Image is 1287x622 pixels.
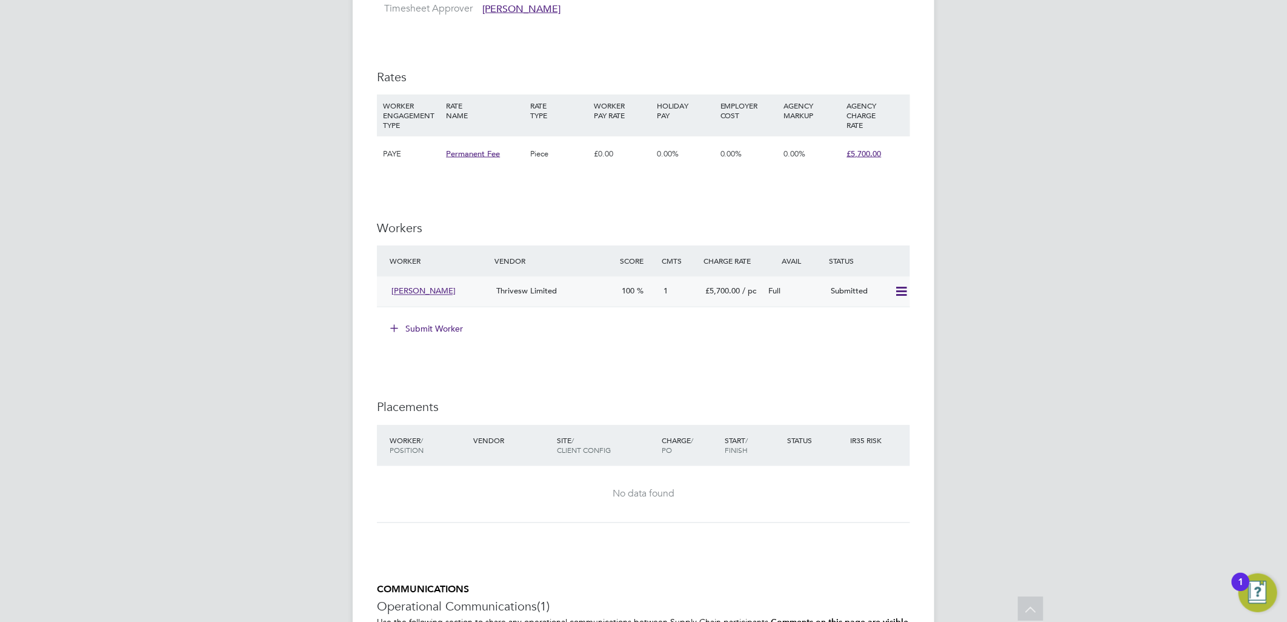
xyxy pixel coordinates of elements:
span: Full [768,286,780,296]
div: RATE NAME [443,95,527,126]
span: / Position [390,436,424,455]
div: Status [826,250,910,272]
div: RATE TYPE [528,95,591,126]
div: Charge Rate [700,250,763,272]
div: Start [722,430,785,461]
div: Cmts [659,250,700,272]
button: Open Resource Center, 1 new notification [1239,574,1277,612]
h3: Operational Communications [377,599,910,615]
div: Vendor [470,430,554,452]
span: / PO [662,436,693,455]
div: Worker [387,250,491,272]
h3: Rates [377,69,910,85]
div: Score [617,250,659,272]
div: Charge [659,430,722,461]
span: £5,700.00 [847,149,882,159]
span: Thrivesw Limited [496,286,557,296]
span: / Client Config [557,436,611,455]
div: Avail [763,250,826,272]
div: 1 [1238,582,1243,598]
h3: Placements [377,400,910,415]
div: HOLIDAY PAY [654,95,717,126]
span: 1 [663,286,668,296]
div: Worker [387,430,470,461]
span: (1) [537,599,550,615]
span: 0.00% [783,149,805,159]
h3: Workers [377,220,910,236]
div: £0.00 [591,136,654,172]
h5: COMMUNICATIONS [377,584,910,597]
div: IR35 Risk [847,430,889,452]
span: 0.00% [657,149,679,159]
div: AGENCY MARKUP [780,95,843,126]
div: Site [554,430,659,461]
span: 0.00% [720,149,742,159]
div: Vendor [491,250,617,272]
button: Submit Worker [382,319,473,339]
span: £5,700.00 [705,286,740,296]
span: [PERSON_NAME] [482,3,560,15]
span: 100 [622,286,634,296]
div: WORKER ENGAGEMENT TYPE [380,95,443,136]
div: Status [785,430,848,452]
div: No data found [389,488,898,501]
label: Timesheet Approver [377,2,473,15]
span: [PERSON_NAME] [391,286,456,296]
div: WORKER PAY RATE [591,95,654,126]
span: / Finish [725,436,748,455]
span: / pc [742,286,756,296]
div: EMPLOYER COST [717,95,780,126]
div: AGENCY CHARGE RATE [844,95,907,136]
div: Submitted [826,282,890,302]
div: Piece [528,136,591,172]
span: Permanent Fee [446,149,500,159]
div: PAYE [380,136,443,172]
